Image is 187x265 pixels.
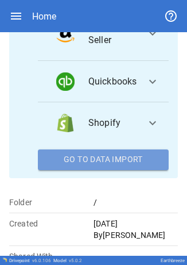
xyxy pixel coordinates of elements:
[9,251,93,262] p: Shared With
[93,218,178,229] p: [DATE]
[38,6,169,61] button: data_logoAmazon Seller
[56,24,75,43] img: data_logo
[9,197,93,208] p: Folder
[161,258,185,263] div: Earthbreeze
[38,61,169,102] button: data_logoQuickbooks
[32,11,56,22] div: Home
[69,258,82,263] span: v 5.0.2
[93,229,178,241] p: By [PERSON_NAME]
[88,20,137,47] span: Amazon Seller
[146,75,159,89] span: expand_more
[56,72,75,91] img: data_logo
[146,116,159,130] span: expand_more
[2,258,7,262] img: Drivepoint
[88,75,137,89] span: Quickbooks
[56,114,75,132] img: data_logo
[9,258,51,263] div: Drivepoint
[38,102,169,144] button: data_logoShopify
[93,197,178,208] p: /
[88,116,137,130] span: Shopify
[53,258,82,263] div: Model
[38,149,169,170] button: Go To Data Import
[9,218,93,229] p: Created
[146,26,159,40] span: expand_more
[32,258,51,263] span: v 6.0.106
